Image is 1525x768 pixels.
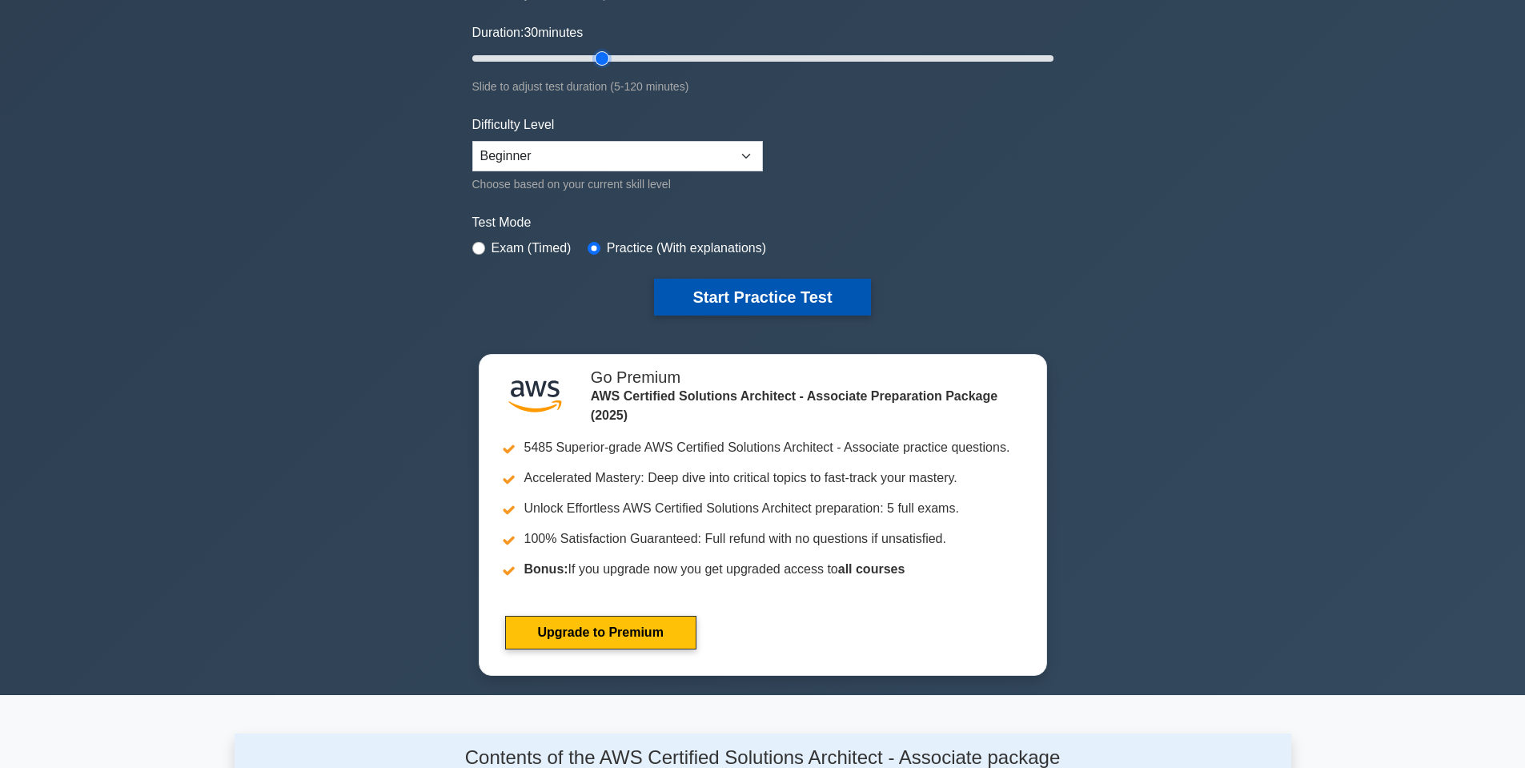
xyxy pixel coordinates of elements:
[492,239,572,258] label: Exam (Timed)
[607,239,766,258] label: Practice (With explanations)
[472,115,555,135] label: Difficulty Level
[654,279,870,316] button: Start Practice Test
[472,175,763,194] div: Choose based on your current skill level
[472,77,1053,96] div: Slide to adjust test duration (5-120 minutes)
[472,213,1053,232] label: Test Mode
[472,23,584,42] label: Duration: minutes
[524,26,538,39] span: 30
[505,616,696,649] a: Upgrade to Premium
